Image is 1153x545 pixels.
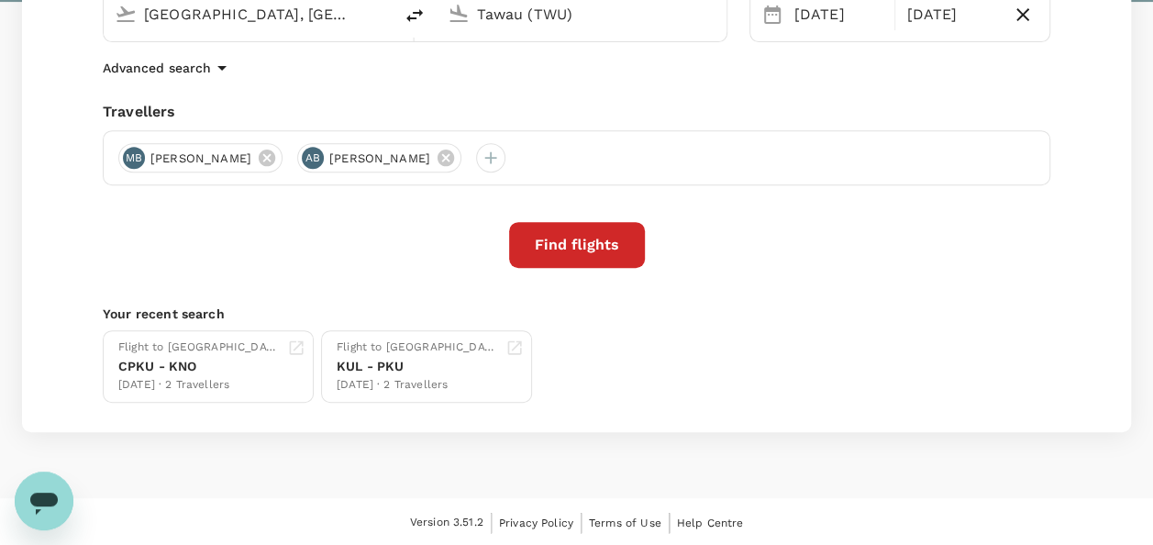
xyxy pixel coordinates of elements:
[509,222,645,268] button: Find flights
[302,147,324,169] div: AB
[589,513,661,533] a: Terms of Use
[118,376,280,395] div: [DATE] · 2 Travellers
[15,472,73,530] iframe: Button to launch messaging window
[337,357,498,376] div: KUL - PKU
[123,147,145,169] div: MB
[118,143,283,172] div: MB[PERSON_NAME]
[677,517,744,529] span: Help Centre
[139,150,262,168] span: [PERSON_NAME]
[380,12,383,16] button: Open
[589,517,661,529] span: Terms of Use
[499,513,573,533] a: Privacy Policy
[499,517,573,529] span: Privacy Policy
[714,12,717,16] button: Open
[118,357,280,376] div: CPKU - KNO
[337,376,498,395] div: [DATE] · 2 Travellers
[103,57,233,79] button: Advanced search
[297,143,461,172] div: AB[PERSON_NAME]
[103,59,211,77] p: Advanced search
[103,101,1050,123] div: Travellers
[677,513,744,533] a: Help Centre
[318,150,441,168] span: [PERSON_NAME]
[103,305,1050,323] p: Your recent search
[118,339,280,357] div: Flight to [GEOGRAPHIC_DATA]
[410,514,483,532] span: Version 3.51.2
[337,339,498,357] div: Flight to [GEOGRAPHIC_DATA]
